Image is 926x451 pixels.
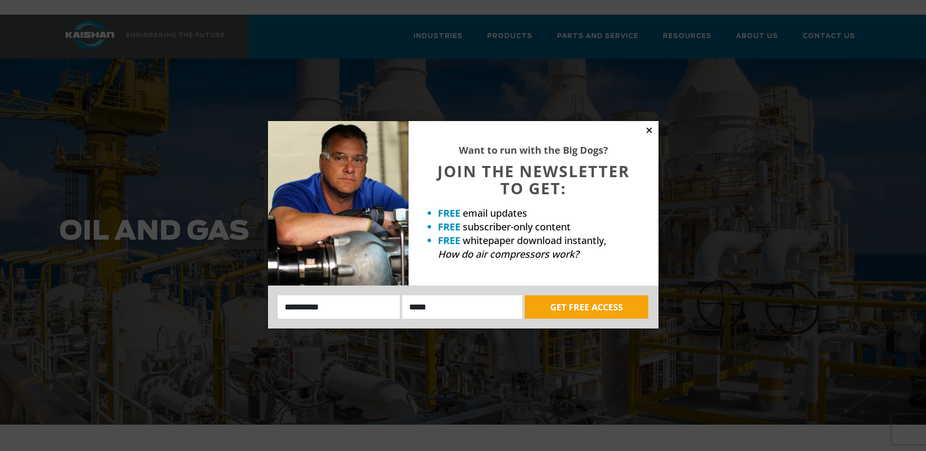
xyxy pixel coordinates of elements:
input: Name: [278,295,400,319]
button: Close [645,126,654,135]
span: email updates [463,206,527,220]
em: How do air compressors work? [438,247,579,261]
span: JOIN THE NEWSLETTER TO GET: [437,161,630,199]
button: GET FREE ACCESS [525,295,648,319]
strong: FREE [438,234,460,247]
strong: FREE [438,206,460,220]
input: Email [402,295,522,319]
span: subscriber-only content [463,220,571,233]
span: whitepaper download instantly, [463,234,606,247]
strong: FREE [438,220,460,233]
strong: Want to run with the Big Dogs? [459,143,608,157]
